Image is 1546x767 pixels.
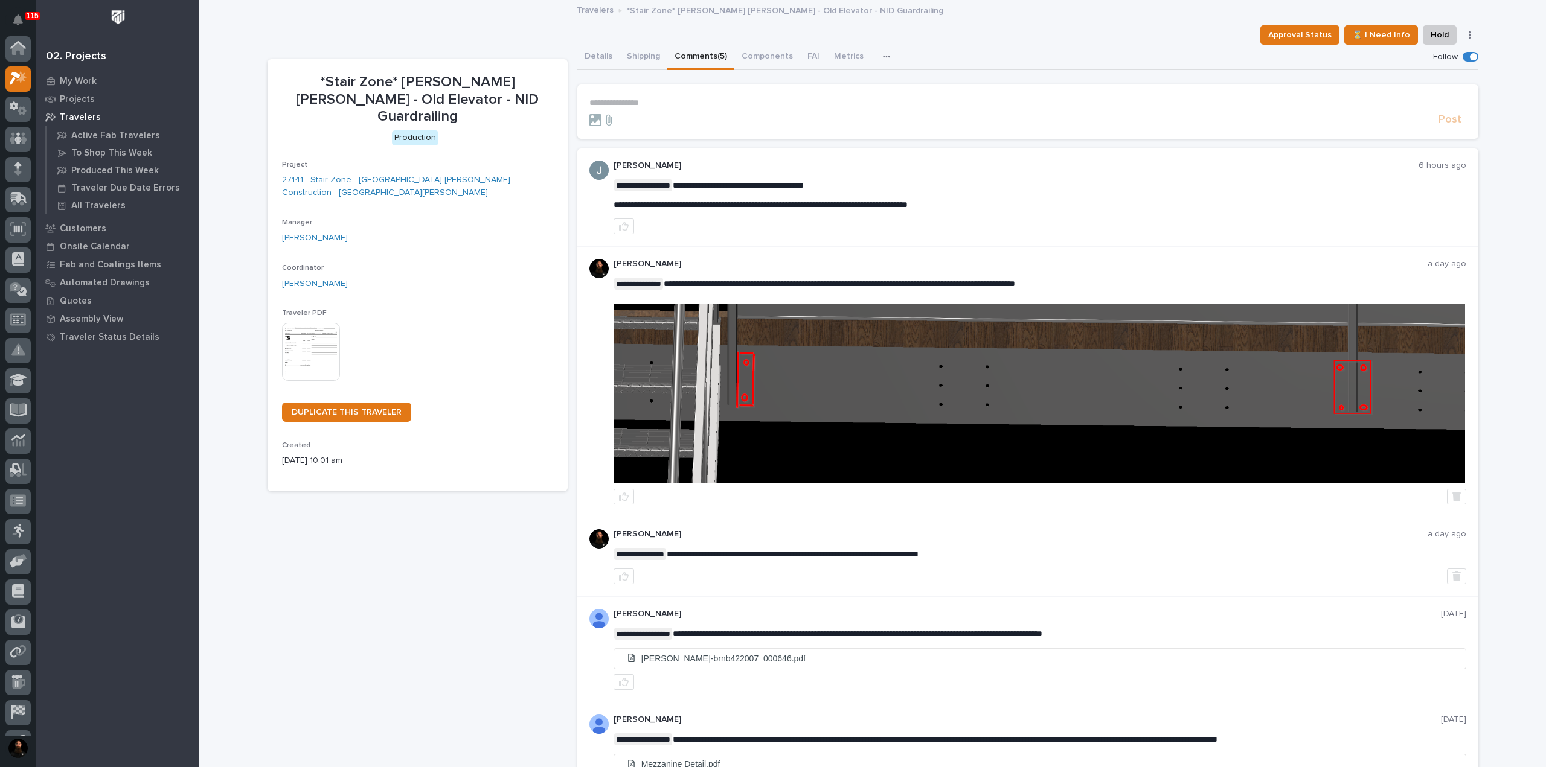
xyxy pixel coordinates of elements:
[60,223,106,234] p: Customers
[36,90,199,108] a: Projects
[1419,161,1466,171] p: 6 hours ago
[577,45,620,70] button: Details
[36,72,199,90] a: My Work
[282,403,411,422] a: DUPLICATE THIS TRAVELER
[1431,28,1449,42] span: Hold
[60,259,161,270] p: Fab and Coatings Items
[60,314,123,325] p: Assembly View
[36,108,199,126] a: Travelers
[734,45,800,70] button: Components
[614,218,634,234] button: like this post
[71,165,159,176] p: Produced This Week
[1447,568,1466,584] button: Delete post
[589,714,609,734] img: AOh14GhUnP333BqRmXh-vZ-TpYZQaFVsuOFmGre8SRZf2A=s96-c
[60,94,95,105] p: Projects
[46,50,106,63] div: 02. Projects
[36,255,199,273] a: Fab and Coatings Items
[800,45,827,70] button: FAI
[1260,25,1339,45] button: Approval Status
[589,259,609,278] img: zmKUmRVDQjmBLfnAs97p
[71,148,152,159] p: To Shop This Week
[107,6,129,28] img: Workspace Logo
[589,161,609,180] img: ACg8ocIJHU6JEmo4GV-3KL6HuSvSpWhSGqG5DdxF6tKpN6m2=s96-c
[614,259,1428,269] p: [PERSON_NAME]
[392,130,438,145] div: Production
[36,273,199,291] a: Automated Drawings
[1441,609,1466,619] p: [DATE]
[614,609,1441,619] p: [PERSON_NAME]
[282,442,310,449] span: Created
[282,264,324,272] span: Coordinator
[282,174,553,199] a: 27141 - Stair Zone - [GEOGRAPHIC_DATA] [PERSON_NAME] Construction - [GEOGRAPHIC_DATA][PERSON_NAME]
[282,310,327,317] span: Traveler PDF
[47,179,199,196] a: Traveler Due Date Errors
[1428,259,1466,269] p: a day ago
[827,45,871,70] button: Metrics
[1428,529,1466,539] p: a day ago
[1441,714,1466,725] p: [DATE]
[614,568,634,584] button: like this post
[36,237,199,255] a: Onsite Calendar
[47,162,199,179] a: Produced This Week
[1433,52,1458,62] p: Follow
[47,144,199,161] a: To Shop This Week
[5,736,31,761] button: users-avatar
[47,197,199,214] a: All Travelers
[614,714,1441,725] p: [PERSON_NAME]
[60,278,150,288] p: Automated Drawings
[1352,28,1410,42] span: ⏳ I Need Info
[1423,25,1457,45] button: Hold
[71,130,160,141] p: Active Fab Travelers
[614,161,1419,171] p: [PERSON_NAME]
[71,200,126,211] p: All Travelers
[282,161,307,168] span: Project
[282,219,312,226] span: Manager
[15,14,31,34] div: Notifications115
[60,296,92,307] p: Quotes
[577,2,614,16] a: Travelers
[60,332,159,343] p: Traveler Status Details
[1447,489,1466,504] button: Delete post
[36,291,199,310] a: Quotes
[589,609,609,628] img: AOh14GhUnP333BqRmXh-vZ-TpYZQaFVsuOFmGre8SRZf2A=s96-c
[36,310,199,328] a: Assembly View
[60,76,97,87] p: My Work
[47,127,199,144] a: Active Fab Travelers
[36,219,199,237] a: Customers
[282,454,553,467] p: [DATE] 10:01 am
[614,529,1428,539] p: [PERSON_NAME]
[71,183,180,194] p: Traveler Due Date Errors
[614,489,634,504] button: like this post
[282,232,348,244] a: [PERSON_NAME]
[1439,113,1461,127] span: Post
[667,45,734,70] button: Comments (5)
[282,278,348,290] a: [PERSON_NAME]
[60,241,130,252] p: Onsite Calendar
[5,7,31,33] button: Notifications
[627,3,943,16] p: *Stair Zone* [PERSON_NAME] [PERSON_NAME] - Old Elevator - NID Guardrailing
[27,11,39,20] p: 115
[1268,28,1332,42] span: Approval Status
[1344,25,1418,45] button: ⏳ I Need Info
[614,649,1466,669] li: [PERSON_NAME]-brnb422007_000646.pdf
[620,45,667,70] button: Shipping
[614,674,634,690] button: like this post
[1434,113,1466,127] button: Post
[36,328,199,346] a: Traveler Status Details
[60,112,101,123] p: Travelers
[282,74,553,126] p: *Stair Zone* [PERSON_NAME] [PERSON_NAME] - Old Elevator - NID Guardrailing
[292,408,402,416] span: DUPLICATE THIS TRAVELER
[614,649,1466,669] a: [PERSON_NAME]-brnb422007_000646.pdf
[589,529,609,549] img: zmKUmRVDQjmBLfnAs97p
